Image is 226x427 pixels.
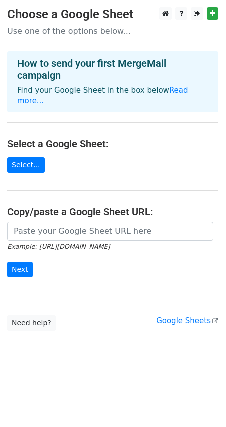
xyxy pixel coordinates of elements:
input: Next [7,262,33,277]
a: Google Sheets [156,316,218,325]
h3: Choose a Google Sheet [7,7,218,22]
h4: Select a Google Sheet: [7,138,218,150]
p: Use one of the options below... [7,26,218,36]
h4: Copy/paste a Google Sheet URL: [7,206,218,218]
a: Select... [7,157,45,173]
a: Read more... [17,86,188,105]
p: Find your Google Sheet in the box below [17,85,208,106]
small: Example: [URL][DOMAIN_NAME] [7,243,110,250]
input: Paste your Google Sheet URL here [7,222,213,241]
a: Need help? [7,315,56,331]
h4: How to send your first MergeMail campaign [17,57,208,81]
